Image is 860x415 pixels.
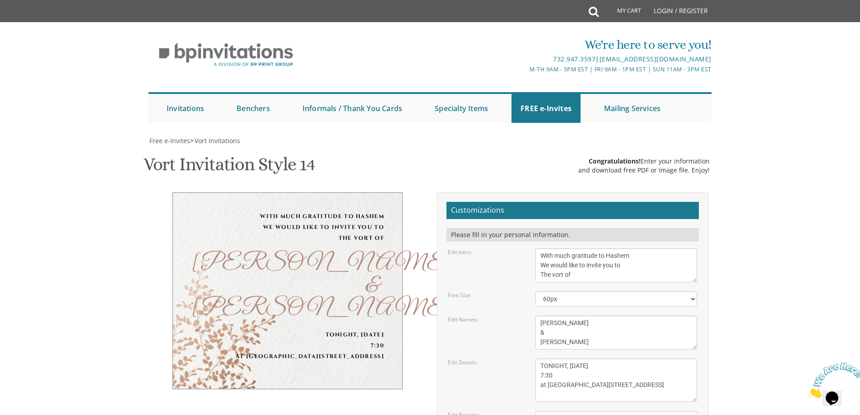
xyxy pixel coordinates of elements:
[448,316,478,323] label: Edit Names:
[448,359,478,366] label: Edit Details:
[511,94,581,123] a: FREE e-Invites
[589,157,641,165] span: Congratulations!
[598,1,647,23] a: My Cart
[228,94,279,123] a: Benchers
[293,94,411,123] a: Informals / Thank You Cards
[535,359,697,402] textarea: [DATE] Seven o’clock pm at our home [GEOGRAPHIC_DATA] • [GEOGRAPHIC_DATA], [GEOGRAPHIC_DATA]
[149,136,190,145] span: Free e-Invites
[448,291,470,299] label: Font Size
[446,202,699,219] h2: Customizations
[448,248,472,256] label: Edit Intro:
[553,55,595,63] a: 732.947.3597
[426,94,497,123] a: Specialty Items
[194,136,240,145] a: Vort Invitations
[337,65,711,74] div: M-Th 9am - 5pm EST | Fri 9am - 1pm EST | Sun 11am - 3pm EST
[191,252,384,320] div: [PERSON_NAME] & [PERSON_NAME]
[190,136,240,145] span: >
[149,136,190,145] a: Free e-Invites
[191,329,384,362] div: TONIGHT, [DATE] 7:30 at [GEOGRAPHIC_DATA][STREET_ADDRESS]
[195,136,240,145] span: Vort Invitations
[446,228,699,242] div: Please fill in your personal information.
[804,359,860,401] iframe: chat widget
[149,36,303,74] img: BP Invitation Loft
[535,316,697,350] textarea: [PERSON_NAME] & [PERSON_NAME]
[337,36,711,54] div: We're here to serve you!
[595,94,669,123] a: Mailing Services
[600,55,711,63] a: [EMAIL_ADDRESS][DOMAIN_NAME]
[4,4,60,39] img: Chat attention grabber
[144,154,315,181] h1: Vort Invitation Style 14
[337,54,711,65] div: |
[535,248,697,282] textarea: With much gratitude to Hashem We would like to invite you to The vort of our children
[578,166,710,175] div: and download free PDF or Image file. Enjoy!
[191,211,384,243] div: With much gratitude to Hashem We would like to invite you to The vort of
[158,94,213,123] a: Invitations
[578,157,710,166] div: Enter your information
